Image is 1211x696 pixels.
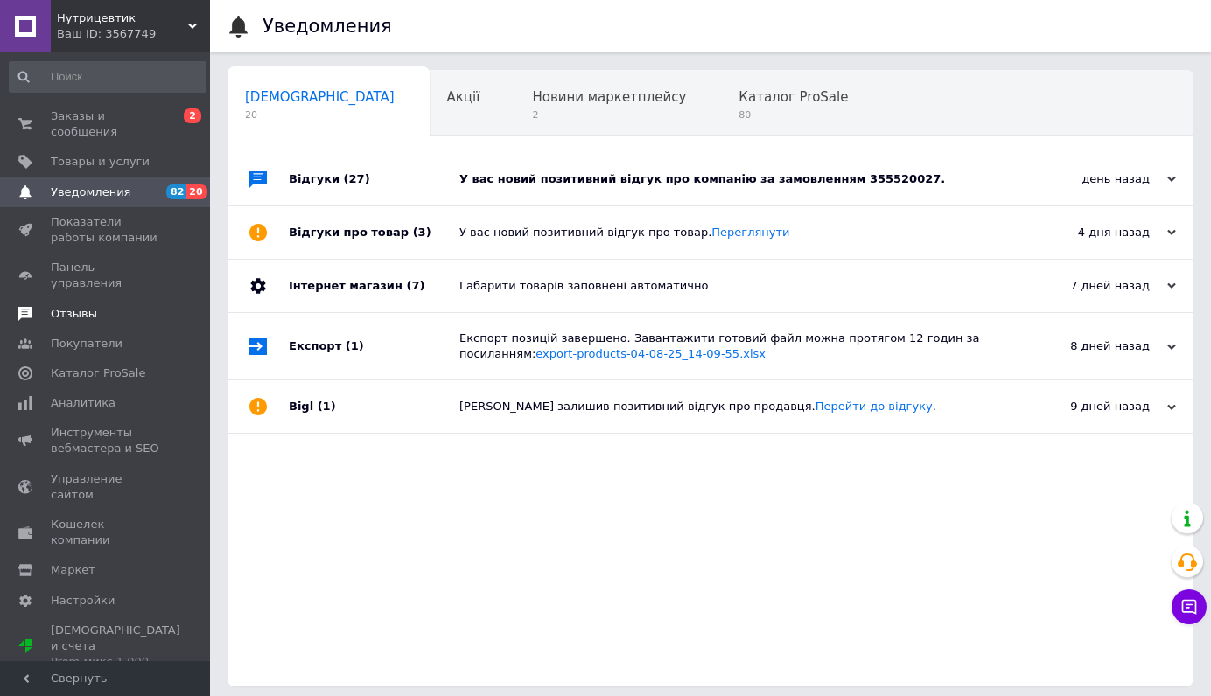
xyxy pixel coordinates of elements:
[459,171,1001,187] div: У вас новий позитивний відгук про компанію за замовленням 355520027.
[711,226,789,239] a: Переглянути
[1172,589,1207,624] button: Чат с покупателем
[51,108,162,140] span: Заказы и сообщения
[184,108,201,123] span: 2
[344,172,370,185] span: (27)
[459,399,1001,414] div: [PERSON_NAME] залишив позитивний відгук про продавця. .
[262,16,392,37] h1: Уведомления
[51,365,145,381] span: Каталог ProSale
[186,184,206,199] span: 20
[51,425,162,456] span: Инструменты вебмастера и SEO
[318,400,336,413] span: (1)
[51,562,95,578] span: Маркет
[51,654,180,670] div: Prom микс 1 000
[9,61,206,93] input: Поиск
[532,108,686,122] span: 2
[1001,278,1176,294] div: 7 дней назад
[51,336,122,351] span: Покупатели
[51,593,115,609] span: Настройки
[51,395,115,411] span: Аналитика
[815,400,933,413] a: Перейти до відгуку
[51,471,162,503] span: Управление сайтом
[346,339,364,352] span: (1)
[459,278,1001,294] div: Габарити товарів заповнені автоматично
[535,347,766,360] a: export-products-04-08-25_14-09-55.xlsx
[245,108,395,122] span: 20
[289,380,459,433] div: Bigl
[413,226,431,239] span: (3)
[51,154,150,170] span: Товары и услуги
[406,279,424,292] span: (7)
[166,184,186,199] span: 82
[51,184,130,200] span: Уведомления
[245,89,395,105] span: [DEMOGRAPHIC_DATA]
[738,108,848,122] span: 80
[289,153,459,205] div: Відгуки
[51,260,162,291] span: Панель управления
[532,89,686,105] span: Новини маркетплейсу
[1001,399,1176,414] div: 9 дней назад
[51,214,162,246] span: Показатели работы компании
[289,313,459,379] div: Експорт
[51,517,162,548] span: Кошелек компании
[459,331,1001,362] div: Експорт позицій завершено. Завантажити готовий файл можна протягом 12 годин за посиланням:
[447,89,480,105] span: Акції
[51,623,180,671] span: [DEMOGRAPHIC_DATA] и счета
[459,225,1001,240] div: У вас новий позитивний відгук про товар.
[1001,225,1176,240] div: 4 дня назад
[57,26,210,42] div: Ваш ID: 3567749
[289,260,459,312] div: Інтернет магазин
[738,89,848,105] span: Каталог ProSale
[1001,171,1176,187] div: день назад
[289,206,459,259] div: Відгуки про товар
[1001,338,1176,354] div: 8 дней назад
[51,306,97,322] span: Отзывы
[57,10,188,26] span: Нутрицевтик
